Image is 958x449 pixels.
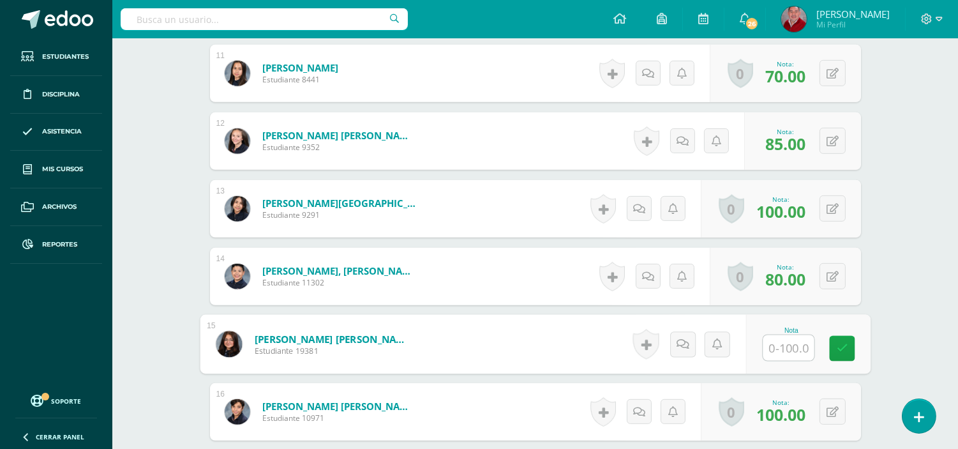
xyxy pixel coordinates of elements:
span: 70.00 [765,65,805,87]
span: Estudiante 9291 [262,209,415,220]
span: Estudiante 11302 [262,277,415,288]
span: Mis cursos [42,164,83,174]
span: Cerrar panel [36,432,84,441]
div: Nota: [765,127,805,136]
a: Soporte [15,392,97,409]
span: Asistencia [42,126,82,137]
img: 45412ca11ec9cef0d716945758774e8e.png [225,61,250,86]
div: Nota: [765,59,805,68]
a: [PERSON_NAME] [PERSON_NAME] [262,129,415,142]
span: 85.00 [765,133,805,155]
span: Estudiantes [42,52,89,62]
span: 100.00 [756,404,805,425]
img: 8b9744ffc4de719981cd867978dbb79a.png [216,331,242,357]
span: [PERSON_NAME] [816,8,890,20]
span: Mi Perfil [816,19,890,30]
span: 26 [745,17,759,31]
a: [PERSON_NAME] [262,61,338,74]
a: 0 [719,194,744,224]
span: Disciplina [42,89,80,100]
a: [PERSON_NAME] [PERSON_NAME] [254,332,412,346]
span: Estudiante 9352 [262,142,415,153]
input: Busca un usuario... [121,8,408,30]
a: Estudiantes [10,38,102,76]
span: Soporte [52,397,82,406]
span: Estudiante 8441 [262,74,338,85]
a: 0 [719,397,744,427]
a: Mis cursos [10,151,102,188]
div: Nota: [756,398,805,407]
a: [PERSON_NAME] [PERSON_NAME] [262,400,415,413]
div: Nota: [756,195,805,204]
span: Archivos [42,202,77,212]
a: 0 [728,59,753,88]
span: 100.00 [756,201,805,222]
img: 342bb3fa78f92800eeaf453fee038b36.png [225,196,250,222]
img: 2a76399fa79667edc64d250c873c5fbe.png [225,399,250,425]
a: [PERSON_NAME][GEOGRAPHIC_DATA] [PERSON_NAME] [262,197,415,209]
a: Archivos [10,188,102,226]
input: 0-100.0 [763,335,814,361]
a: 0 [728,262,753,291]
span: Estudiante 19381 [254,346,412,357]
a: Reportes [10,226,102,264]
span: Estudiante 10971 [262,413,415,423]
span: Reportes [42,240,77,250]
img: 9c2aa008005bd118b128dea6937e0706.png [225,128,250,154]
a: [PERSON_NAME], [PERSON_NAME] [262,264,415,277]
a: Asistencia [10,114,102,151]
span: 80.00 [765,268,805,290]
div: Nota [762,327,820,334]
div: Nota: [765,263,805,271]
img: 52fd168cedb96aef5bfb19c74c2db0e6.png [225,264,250,289]
img: fd73516eb2f546aead7fb058580fc543.png [781,6,807,32]
a: Disciplina [10,76,102,114]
